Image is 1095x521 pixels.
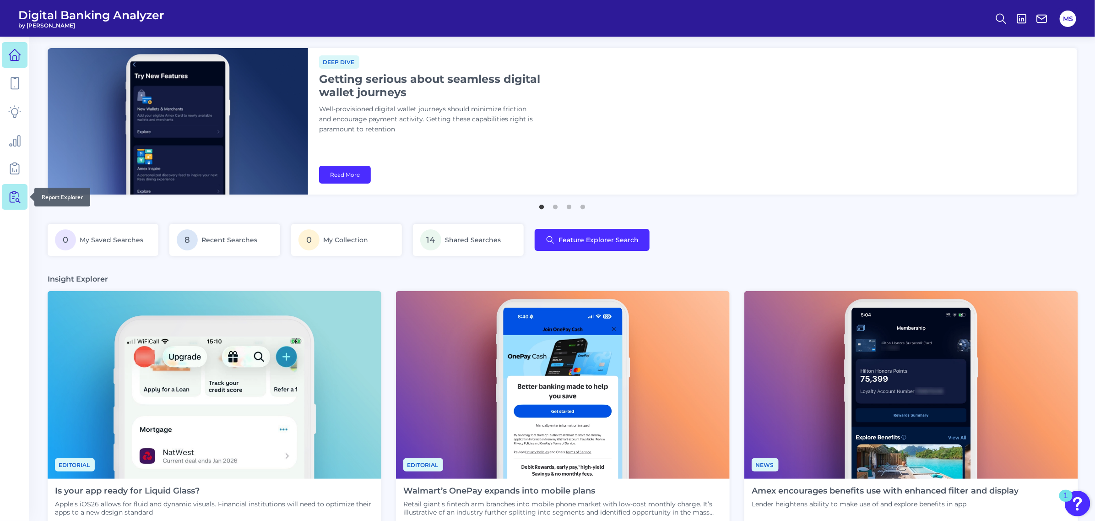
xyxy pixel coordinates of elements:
[319,55,359,69] span: Deep dive
[55,500,374,516] p: Apple’s iOS26 allows for fluid and dynamic visuals. Financial institutions will need to optimize ...
[298,229,320,250] span: 0
[535,229,650,251] button: Feature Explorer Search
[558,236,639,244] span: Feature Explorer Search
[55,460,95,469] a: Editorial
[18,8,164,22] span: Digital Banking Analyzer
[537,200,546,209] button: 1
[752,458,779,472] span: News
[578,200,587,209] button: 4
[396,291,730,479] img: News - Phone (3).png
[1064,496,1068,508] div: 1
[403,458,443,472] span: Editorial
[323,236,368,244] span: My Collection
[752,486,1019,496] h4: Amex encourages benefits use with enhanced filter and display
[80,236,143,244] span: My Saved Searches
[319,104,548,135] p: Well-provisioned digital wallet journeys should minimize friction and encourage payment activity....
[319,57,359,66] a: Deep dive
[752,500,1019,508] p: Lender heightens ability to make use of and explore benefits in app
[48,291,381,479] img: Editorial - Phone Zoom In.png
[551,200,560,209] button: 2
[403,500,722,516] p: Retail giant’s fintech arm branches into mobile phone market with low-cost monthly charge. It’s i...
[319,166,371,184] a: Read More
[201,236,257,244] span: Recent Searches
[34,188,90,206] div: Report Explorer
[18,22,164,29] span: by [PERSON_NAME]
[403,460,443,469] a: Editorial
[319,72,548,99] h1: Getting serious about seamless digital wallet journeys
[48,48,308,195] img: bannerImg
[413,224,524,256] a: 14Shared Searches
[420,229,441,250] span: 14
[55,458,95,472] span: Editorial
[1060,11,1076,27] button: MS
[291,224,402,256] a: 0My Collection
[744,291,1078,479] img: News - Phone (4).png
[752,460,779,469] a: News
[564,200,574,209] button: 3
[403,486,722,496] h4: Walmart’s OnePay expands into mobile plans
[169,224,280,256] a: 8Recent Searches
[177,229,198,250] span: 8
[1065,491,1090,516] button: Open Resource Center, 1 new notification
[48,224,158,256] a: 0My Saved Searches
[55,486,374,496] h4: Is your app ready for Liquid Glass?
[55,229,76,250] span: 0
[48,274,108,284] h3: Insight Explorer
[445,236,501,244] span: Shared Searches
